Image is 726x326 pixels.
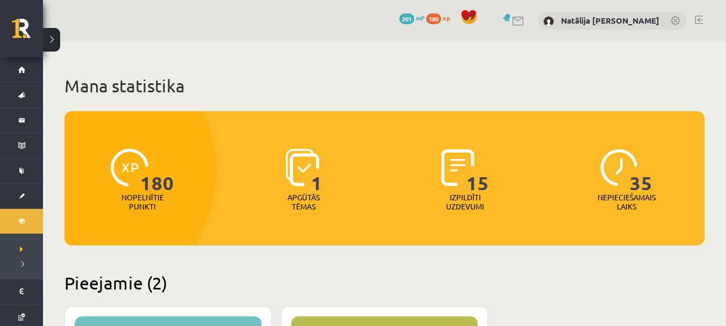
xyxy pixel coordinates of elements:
span: 201 [399,13,414,24]
img: icon-clock-7be60019b62300814b6bd22b8e044499b485619524d84068768e800edab66f18.svg [600,149,638,186]
span: 15 [466,149,489,193]
img: icon-learned-topics-4a711ccc23c960034f471b6e78daf4a3bad4a20eaf4de84257b87e66633f6470.svg [285,149,319,186]
p: Izpildīti uzdevumi [444,193,486,211]
img: icon-completed-tasks-ad58ae20a441b2904462921112bc710f1caf180af7a3daa7317a5a94f2d26646.svg [441,149,475,186]
span: 180 [426,13,441,24]
h1: Mana statistika [64,75,705,97]
p: Apgūtās tēmas [283,193,325,211]
a: Rīgas 1. Tālmācības vidusskola [12,19,43,46]
p: Nepieciešamais laiks [598,193,656,211]
span: mP [416,13,425,22]
a: Natālija [PERSON_NAME] [561,15,659,26]
h2: Pieejamie (2) [64,272,705,293]
img: Natālija Kate Dinsberga [543,16,554,27]
span: 1 [311,149,322,193]
a: 201 mP [399,13,425,22]
a: 180 xp [426,13,455,22]
p: Nopelnītie punkti [121,193,164,211]
span: xp [443,13,450,22]
img: icon-xp-0682a9bc20223a9ccc6f5883a126b849a74cddfe5390d2b41b4391c66f2066e7.svg [111,149,148,186]
span: 35 [630,149,652,193]
span: 180 [140,149,174,193]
